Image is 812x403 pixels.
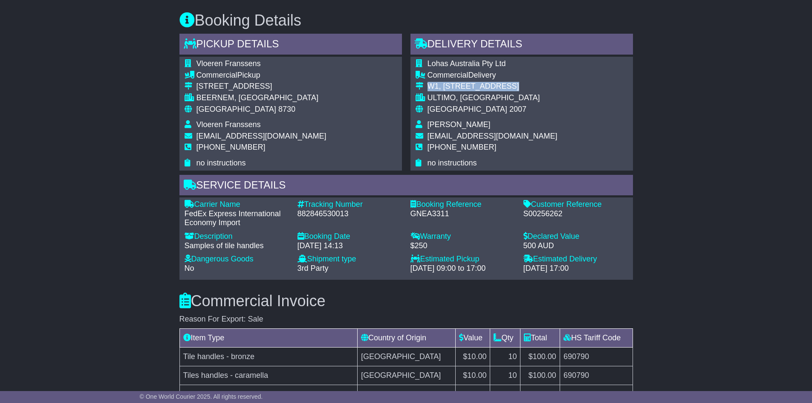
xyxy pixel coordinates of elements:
[410,241,515,251] div: $250
[523,241,628,251] div: 500 AUD
[185,241,289,251] div: Samples of tile handles
[456,347,490,366] td: $10.00
[196,93,327,103] div: BEERNEM, [GEOGRAPHIC_DATA]
[428,143,497,151] span: [PHONE_NUMBER]
[357,328,455,347] td: Country of Origin
[185,255,289,264] div: Dangerous Goods
[490,347,520,366] td: 10
[520,366,560,385] td: $100.00
[185,264,194,273] span: No
[140,393,263,400] span: © One World Courier 2025. All rights reserved.
[196,105,276,113] span: [GEOGRAPHIC_DATA]
[428,59,506,68] span: Lohas Australia Pty Ltd
[523,255,628,264] div: Estimated Delivery
[298,264,329,273] span: 3rd Party
[560,347,633,366] td: 690790
[523,264,628,273] div: [DATE] 17:00
[490,328,520,347] td: Qty
[410,209,515,219] div: GNEA3311
[196,132,327,140] span: [EMAIL_ADDRESS][DOMAIN_NAME]
[179,315,633,324] div: Reason For Export: Sale
[428,120,491,129] span: [PERSON_NAME]
[179,347,357,366] td: Tile handles - bronze
[456,328,490,347] td: Value
[196,71,327,80] div: Pickup
[428,71,468,79] span: Commercial
[490,366,520,385] td: 10
[179,34,402,57] div: Pickup Details
[185,209,289,228] div: FedEx Express International Economy Import
[456,366,490,385] td: $10.00
[428,105,507,113] span: [GEOGRAPHIC_DATA]
[357,366,455,385] td: [GEOGRAPHIC_DATA]
[298,200,402,209] div: Tracking Number
[196,71,237,79] span: Commercial
[560,328,633,347] td: HS Tariff Code
[410,255,515,264] div: Estimated Pickup
[523,209,628,219] div: S00256262
[298,241,402,251] div: [DATE] 14:13
[179,12,633,29] h3: Booking Details
[196,159,246,167] span: no instructions
[298,232,402,241] div: Booking Date
[179,293,633,310] h3: Commercial Invoice
[523,200,628,209] div: Customer Reference
[179,175,633,198] div: Service Details
[196,82,327,91] div: [STREET_ADDRESS]
[185,232,289,241] div: Description
[278,105,295,113] span: 8730
[428,93,558,103] div: ULTIMO, [GEOGRAPHIC_DATA]
[298,255,402,264] div: Shipment type
[523,232,628,241] div: Declared Value
[196,120,261,129] span: Vloeren Franssens
[410,232,515,241] div: Warranty
[410,264,515,273] div: [DATE] 09:00 to 17:00
[185,200,289,209] div: Carrier Name
[410,200,515,209] div: Booking Reference
[428,132,558,140] span: [EMAIL_ADDRESS][DOMAIN_NAME]
[179,328,357,347] td: Item Type
[179,366,357,385] td: Tiles handles - caramella
[428,82,558,91] div: W1, [STREET_ADDRESS]
[509,105,526,113] span: 2007
[298,209,402,219] div: 882846530013
[410,34,633,57] div: Delivery Details
[560,366,633,385] td: 690790
[520,328,560,347] td: Total
[196,59,261,68] span: Vloeren Franssens
[520,347,560,366] td: $100.00
[428,159,477,167] span: no instructions
[357,347,455,366] td: [GEOGRAPHIC_DATA]
[428,71,558,80] div: Delivery
[196,143,266,151] span: [PHONE_NUMBER]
